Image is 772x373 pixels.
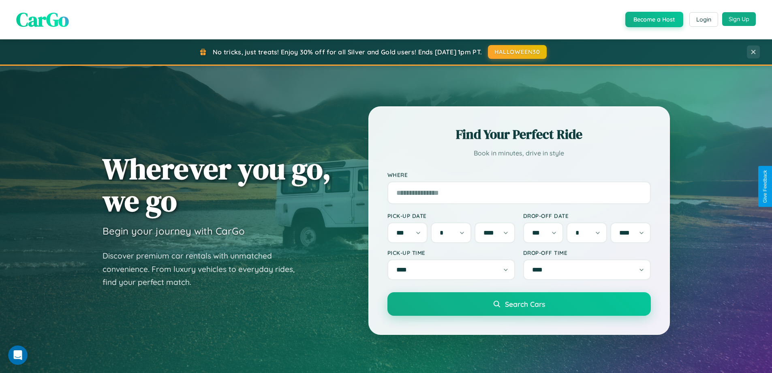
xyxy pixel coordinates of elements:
span: CarGo [16,6,69,33]
label: Pick-up Time [387,249,515,256]
p: Book in minutes, drive in style [387,147,651,159]
button: Search Cars [387,292,651,316]
h2: Find Your Perfect Ride [387,125,651,143]
button: Login [689,12,718,27]
h3: Begin your journey with CarGo [103,225,245,237]
button: Sign Up [722,12,756,26]
button: HALLOWEEN30 [488,45,547,59]
h1: Wherever you go, we go [103,153,331,217]
label: Pick-up Date [387,212,515,219]
p: Discover premium car rentals with unmatched convenience. From luxury vehicles to everyday rides, ... [103,249,305,289]
label: Drop-off Time [523,249,651,256]
label: Where [387,171,651,178]
iframe: Intercom live chat [8,345,28,365]
span: No tricks, just treats! Enjoy 30% off for all Silver and Gold users! Ends [DATE] 1pm PT. [213,48,482,56]
span: Search Cars [505,300,545,308]
label: Drop-off Date [523,212,651,219]
button: Become a Host [625,12,683,27]
div: Give Feedback [762,170,768,203]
